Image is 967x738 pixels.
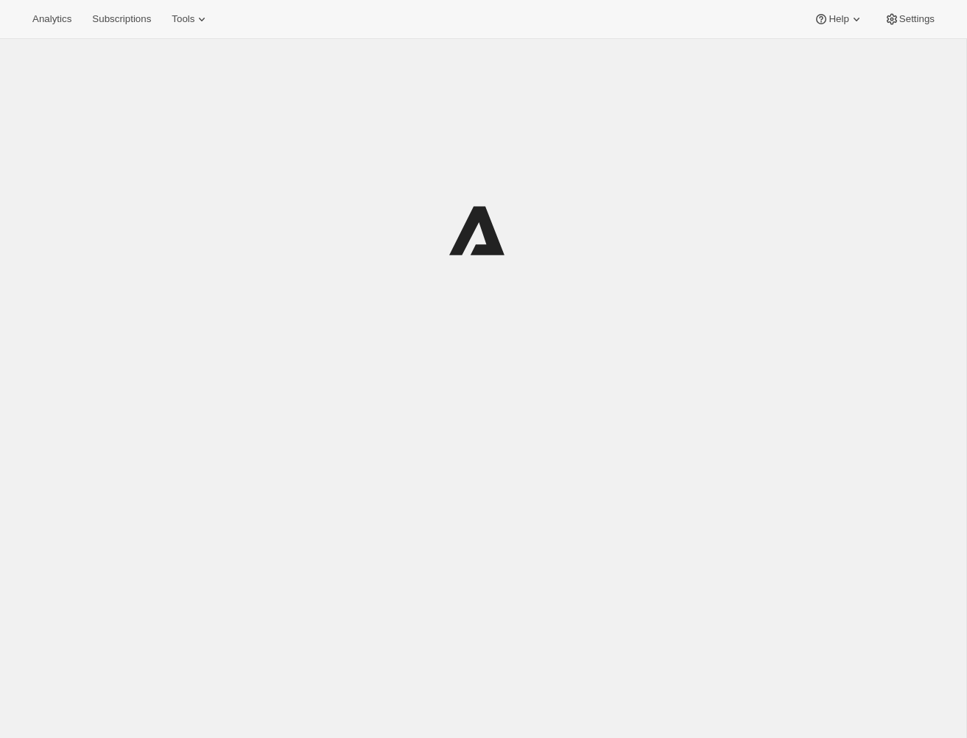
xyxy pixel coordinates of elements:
span: Tools [172,13,194,25]
button: Tools [163,9,218,29]
span: Settings [899,13,935,25]
button: Analytics [24,9,80,29]
button: Settings [876,9,943,29]
span: Subscriptions [92,13,151,25]
button: Help [805,9,872,29]
span: Help [829,13,848,25]
button: Subscriptions [83,9,160,29]
span: Analytics [32,13,71,25]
